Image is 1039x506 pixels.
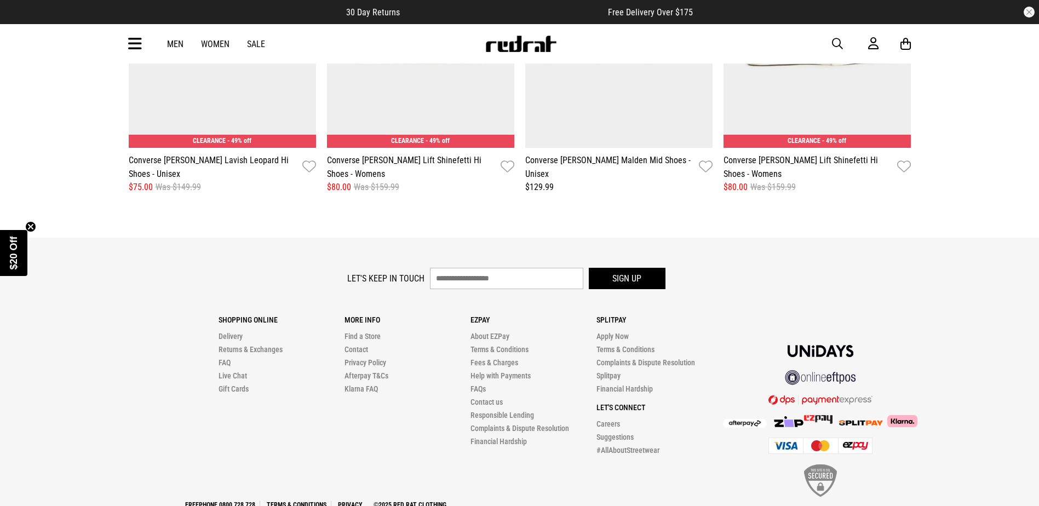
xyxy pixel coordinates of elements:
[219,358,231,367] a: FAQ
[345,371,388,380] a: Afterpay T&Cs
[422,7,586,18] iframe: Customer reviews powered by Trustpilot
[596,371,621,380] a: Splitpay
[883,415,917,427] img: Klarna
[596,358,695,367] a: Complaints & Dispute Resolution
[219,315,345,324] p: Shopping Online
[596,315,722,324] p: Splitpay
[156,181,201,194] span: Was $149.99
[219,371,247,380] a: Live Chat
[354,181,399,194] span: Was $159.99
[723,419,767,428] img: Afterpay
[345,315,470,324] p: More Info
[596,446,659,455] a: #AllAboutStreetwear
[608,7,693,18] span: Free Delivery Over $175
[345,384,378,393] a: Klarna FAQ
[193,137,226,145] span: CLEARANCE
[470,398,503,406] a: Contact us
[391,137,424,145] span: CLEARANCE
[201,39,229,49] a: Women
[788,137,820,145] span: CLEARANCE
[8,236,19,269] span: $20 Off
[589,268,665,289] button: Sign up
[470,332,509,341] a: About EZPay
[470,424,569,433] a: Complaints & Dispute Resolution
[768,438,872,454] img: Cards
[596,384,653,393] a: Financial Hardship
[219,332,243,341] a: Delivery
[750,181,796,194] span: Was $159.99
[247,39,265,49] a: Sale
[822,137,846,145] span: - 49% off
[485,36,557,52] img: Redrat logo
[470,411,534,419] a: Responsible Lending
[596,332,629,341] a: Apply Now
[426,137,450,145] span: - 49% off
[227,137,251,145] span: - 49% off
[773,416,804,427] img: Zip
[327,181,351,194] span: $80.00
[129,181,153,194] span: $75.00
[345,332,381,341] a: Find a Store
[785,370,856,385] img: online eftpos
[596,419,620,428] a: Careers
[346,7,400,18] span: 30 Day Returns
[768,395,872,405] img: DPS
[25,221,36,232] button: Close teaser
[470,345,529,354] a: Terms & Conditions
[347,273,424,284] label: Let's keep in touch
[525,153,694,181] a: Converse [PERSON_NAME] Malden Mid Shoes - Unisex
[129,153,298,181] a: Converse [PERSON_NAME] Lavish Leopard Hi Shoes - Unisex
[839,420,883,426] img: Splitpay
[327,153,496,181] a: Converse [PERSON_NAME] Lift Shinefetti Hi Shoes - Womens
[596,345,655,354] a: Terms & Conditions
[219,345,283,354] a: Returns & Exchanges
[596,403,722,412] p: Let's Connect
[724,153,893,181] a: Converse [PERSON_NAME] Lift Shinefetti Hi Shoes - Womens
[470,315,596,324] p: Ezpay
[525,181,713,194] div: $129.99
[596,433,634,441] a: Suggestions
[219,384,249,393] a: Gift Cards
[804,464,837,497] img: SSL
[804,415,833,424] img: Splitpay
[470,371,531,380] a: Help with Payments
[788,345,853,357] img: Unidays
[470,437,527,446] a: Financial Hardship
[470,358,518,367] a: Fees & Charges
[724,181,748,194] span: $80.00
[167,39,183,49] a: Men
[470,384,486,393] a: FAQs
[9,4,42,37] button: Open LiveChat chat widget
[345,345,368,354] a: Contact
[345,358,386,367] a: Privacy Policy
